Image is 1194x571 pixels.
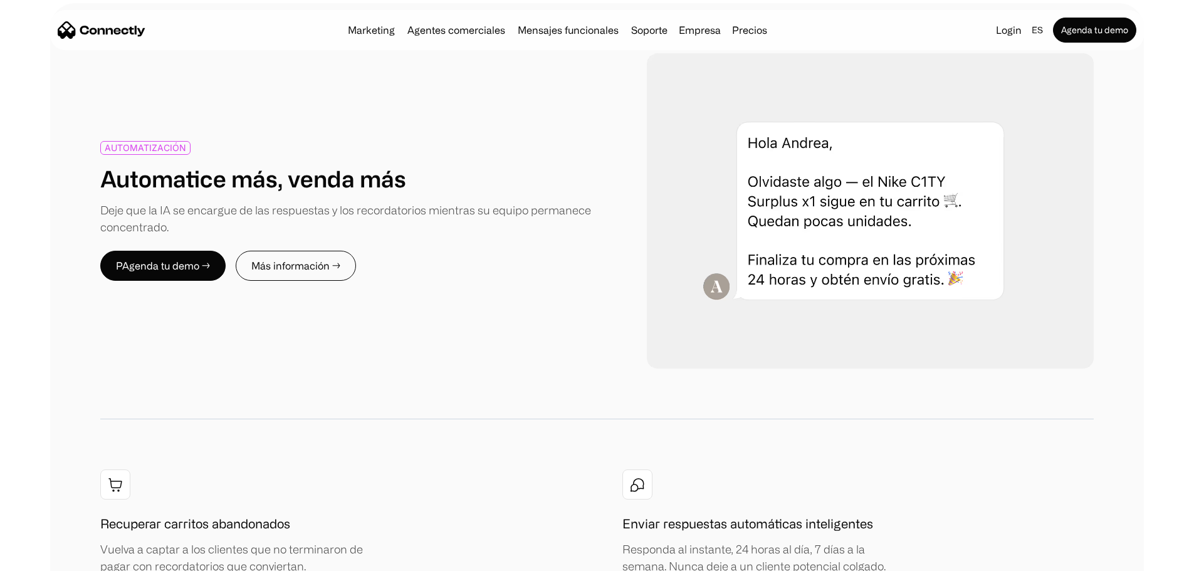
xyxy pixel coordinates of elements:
h1: Automatice más, venda más [100,165,406,192]
div: es [1027,21,1050,39]
a: Soporte [626,25,673,35]
div: Deje que la IA se encargue de las respuestas y los recordatorios mientras su equipo permanece con... [100,202,597,236]
h1: Recuperar carritos abandonados [100,515,290,533]
a: Mensajes funcionales [513,25,624,35]
aside: Language selected: Español [13,548,75,567]
a: Marketing [343,25,400,35]
div: Empresa [679,21,721,39]
a: Login [991,21,1027,39]
a: PAgenda tu demo → [100,251,226,281]
h1: Enviar respuestas automáticas inteligentes [622,515,873,533]
div: es [1032,21,1043,39]
div: Empresa [675,21,725,39]
a: Precios [727,25,772,35]
a: home [58,21,145,39]
ul: Language list [25,549,75,567]
a: Más información → [236,251,356,281]
div: AUTOMATIZACIÓN [105,143,186,152]
a: Agentes comerciales [402,25,510,35]
a: Agenda tu demo [1053,18,1136,43]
